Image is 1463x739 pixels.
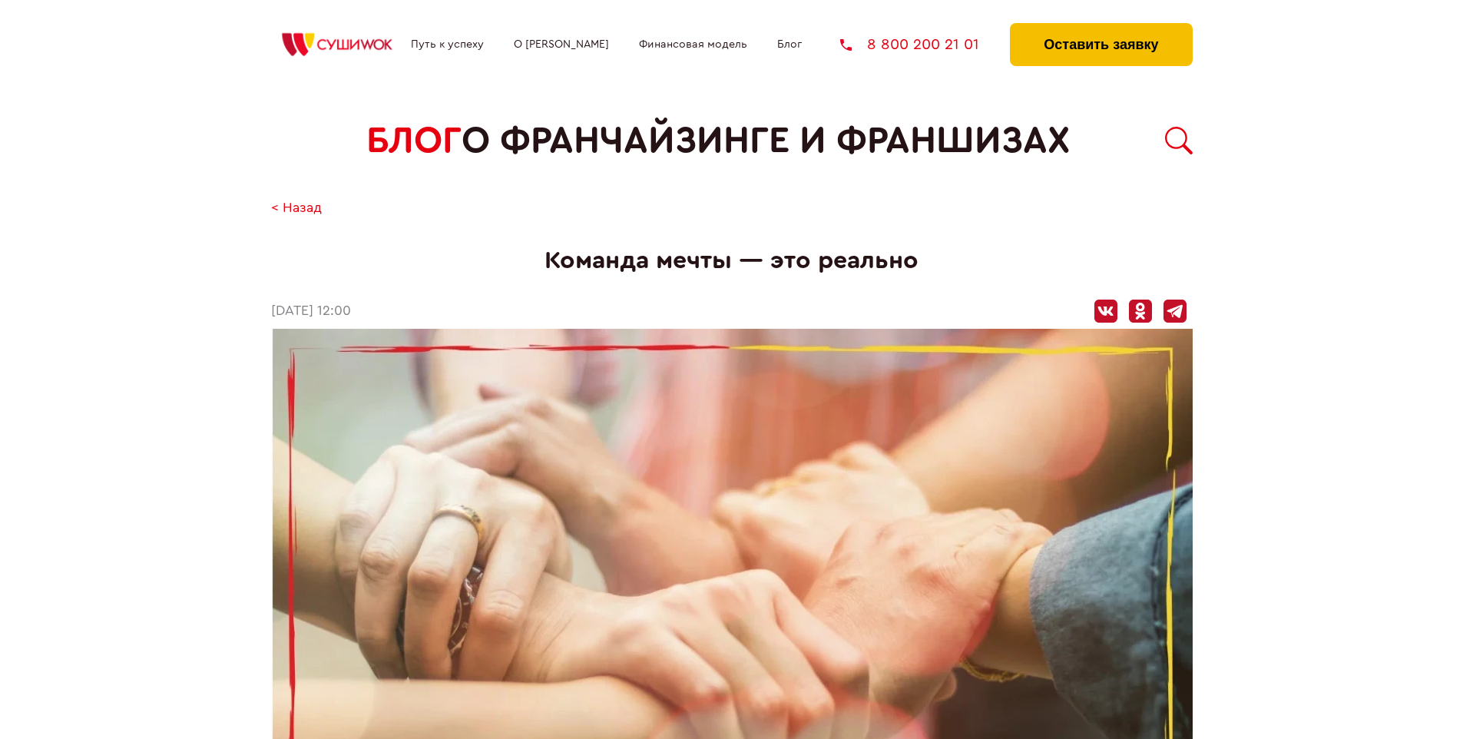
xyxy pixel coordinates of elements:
h1: Команда мечты ― это реально [271,247,1193,275]
a: О [PERSON_NAME] [514,38,609,51]
a: 8 800 200 21 01 [840,37,979,52]
button: Оставить заявку [1010,23,1192,66]
span: БЛОГ [366,120,462,162]
span: 8 800 200 21 01 [867,37,979,52]
a: Блог [777,38,802,51]
a: Путь к успеху [411,38,484,51]
a: Финансовая модель [639,38,747,51]
a: < Назад [271,200,322,217]
span: о франчайзинге и франшизах [462,120,1070,162]
time: [DATE] 12:00 [271,303,351,320]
